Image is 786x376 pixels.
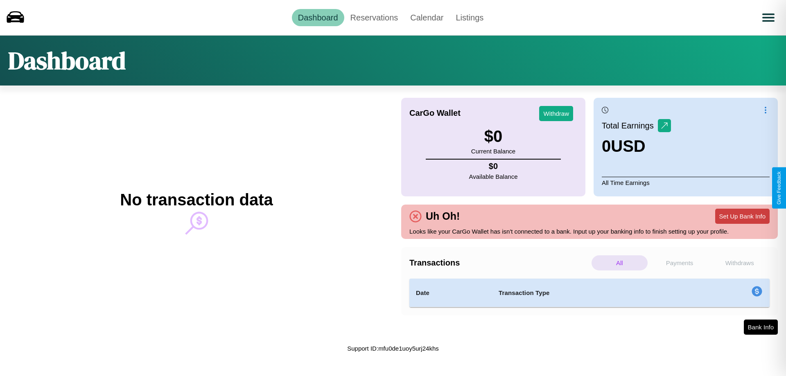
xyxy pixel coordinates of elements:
p: Support ID: mfu0de1uoy5urj24khs [347,343,438,354]
h4: $ 0 [469,162,518,171]
h1: Dashboard [8,44,126,77]
table: simple table [409,279,770,307]
h3: $ 0 [471,127,515,146]
p: Total Earnings [602,118,658,133]
h2: No transaction data [120,191,273,209]
p: All Time Earnings [602,177,770,188]
h4: Transactions [409,258,589,268]
h3: 0 USD [602,137,671,155]
a: Reservations [344,9,404,26]
a: Calendar [404,9,449,26]
button: Set Up Bank Info [715,209,770,224]
h4: Date [416,288,486,298]
a: Listings [449,9,490,26]
button: Withdraw [539,106,573,121]
button: Open menu [757,6,780,29]
p: Payments [652,255,708,270]
button: Bank Info [744,320,778,335]
a: Dashboard [292,9,344,26]
p: Withdraws [711,255,768,270]
p: Current Balance [471,146,515,157]
h4: Transaction Type [499,288,684,298]
p: Looks like your CarGo Wallet has isn't connected to a bank. Input up your banking info to finish ... [409,226,770,237]
h4: CarGo Wallet [409,108,461,118]
p: Available Balance [469,171,518,182]
p: All [592,255,648,270]
div: Give Feedback [776,171,782,205]
h4: Uh Oh! [422,210,464,222]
